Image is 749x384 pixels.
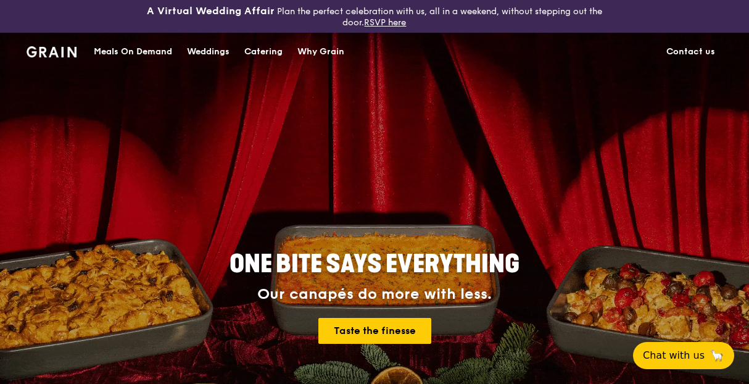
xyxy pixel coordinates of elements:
div: Catering [244,33,283,70]
span: Chat with us [643,348,705,363]
button: Chat with us🦙 [633,342,734,369]
a: GrainGrain [27,32,77,69]
div: Why Grain [297,33,344,70]
span: ONE BITE SAYS EVERYTHING [230,249,519,279]
a: Contact us [659,33,722,70]
h3: A Virtual Wedding Affair [147,5,275,17]
a: RSVP here [364,17,406,28]
div: Weddings [187,33,230,70]
a: Why Grain [290,33,352,70]
a: Catering [237,33,290,70]
a: Taste the finesse [318,318,431,344]
span: 🦙 [710,348,724,363]
a: Weddings [180,33,237,70]
div: Our canapés do more with less. [152,286,597,303]
div: Meals On Demand [94,33,172,70]
div: Plan the perfect celebration with us, all in a weekend, without stepping out the door. [125,5,624,28]
img: Grain [27,46,77,57]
